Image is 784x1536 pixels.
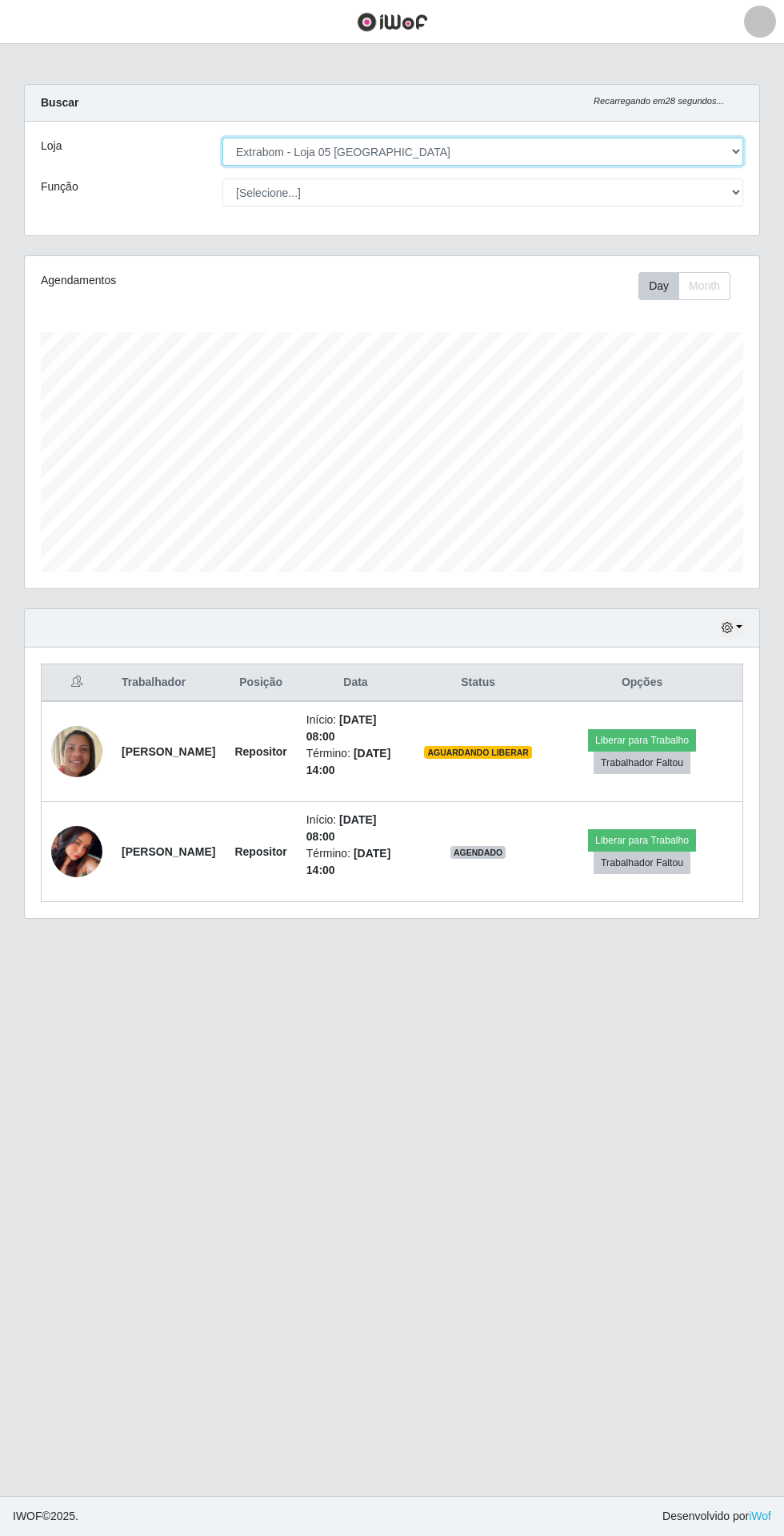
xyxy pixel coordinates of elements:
[638,272,743,300] div: Toolbar with button groups
[424,746,532,759] span: AGUARDANDO LIBERAR
[594,752,690,774] button: Trabalhador Faltou
[41,138,62,154] label: Loja
[234,745,286,758] strong: Repositor
[357,12,428,32] img: CoreUI Logo
[749,1510,771,1522] a: iWof
[450,846,506,859] span: AGENDADO
[306,713,377,743] time: [DATE] 08:00
[13,1508,78,1525] span: © 2025 .
[122,745,215,758] strong: [PERSON_NAME]
[594,852,690,874] button: Trabalhador Faltou
[594,96,724,106] i: Recarregando em 28 segundos...
[662,1508,771,1525] span: Desenvolvido por
[588,829,696,852] button: Liberar para Trabalho
[234,845,286,858] strong: Repositor
[306,745,405,779] li: Término:
[41,272,319,289] div: Agendamentos
[13,1510,42,1522] span: IWOF
[122,845,215,858] strong: [PERSON_NAME]
[51,717,102,785] img: 1750340971078.jpeg
[297,664,414,702] th: Data
[678,272,730,300] button: Month
[112,664,225,702] th: Trabalhador
[306,813,377,843] time: [DATE] 08:00
[638,272,679,300] button: Day
[225,664,296,702] th: Posição
[638,272,730,300] div: First group
[542,664,742,702] th: Opções
[41,178,78,195] label: Função
[414,664,542,702] th: Status
[41,96,78,109] strong: Buscar
[51,826,102,877] img: 1755202513663.jpeg
[306,812,405,845] li: Início:
[588,729,696,752] button: Liberar para Trabalho
[306,712,405,745] li: Início:
[306,845,405,879] li: Término:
